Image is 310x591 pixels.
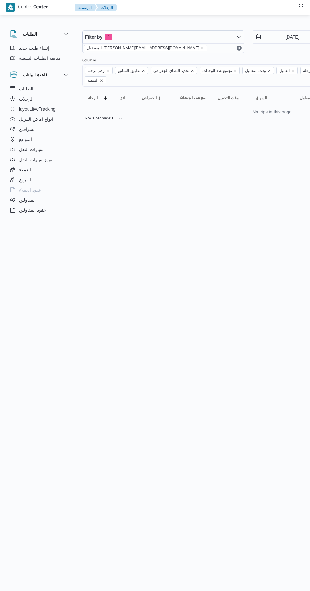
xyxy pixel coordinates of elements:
span: تحديد النطاق الجغرافى [153,67,189,74]
span: المنصه [88,77,98,84]
button: Remove العميل from selection in this group [291,69,295,73]
button: الرحلات [96,4,117,11]
span: Filter by [85,33,102,41]
button: Remove [235,44,243,52]
div: قاعدة البيانات [5,84,75,221]
button: رقم الرحلةSorted in descending order [85,93,111,103]
span: المسؤول: mohamed.zaki@illa.com.eg [84,45,207,51]
button: الفروع [8,175,72,185]
span: تطبيق السائق [120,95,130,101]
img: X8yXhbKr1z7QwAAAABJRU5ErkJggg== [6,3,15,12]
button: الرحلات [8,94,72,104]
button: عقود العملاء [8,185,72,195]
button: Remove رقم الرحلة from selection in this group [106,69,110,73]
button: Remove المنصه from selection in this group [100,78,103,82]
button: قاعدة البيانات [10,71,70,79]
span: العميل [276,67,298,74]
button: remove selected entity [201,46,204,50]
button: تطبيق السائق [117,93,133,103]
button: اجهزة التليفون [8,215,72,225]
button: عقود المقاولين [8,205,72,215]
span: عقود المقاولين [19,206,46,214]
span: تطبيق السائق [115,67,148,74]
span: انواع سيارات النقل [19,156,53,163]
svg: Sorted in descending order [103,95,108,101]
span: رقم الرحلة; Sorted in descending order [88,95,102,101]
span: تجميع عدد الوحدات [180,95,206,101]
span: اجهزة التليفون [19,216,45,224]
button: Remove تطبيق السائق from selection in this group [141,69,145,73]
span: رقم الرحلة [85,67,113,74]
button: الطلبات [8,84,72,94]
span: رقم الرحلة [88,67,105,74]
button: layout.liveTracking [8,104,72,114]
button: العملاء [8,165,72,175]
span: متابعة الطلبات النشطة [19,54,60,62]
span: تطبيق السائق [118,67,140,74]
span: عقود العملاء [19,186,41,194]
span: المنصه [85,76,106,83]
button: Remove تحديد النطاق الجغرافى from selection in this group [190,69,194,73]
h3: الطلبات [23,30,37,38]
span: تحديد النطاق الجغرافى [151,67,197,74]
button: انواع اماكن التنزيل [8,114,72,124]
button: تحديد النطاق الجغرافى [139,93,171,103]
button: المواقع [8,134,72,144]
span: Rows per page : 10 [85,114,115,122]
span: سيارات النقل [19,146,44,153]
span: الرحلات [19,95,34,103]
h3: قاعدة البيانات [23,71,47,79]
span: السواق [256,95,267,101]
button: Filter by1 active filters [83,31,244,43]
label: Columns [82,58,96,63]
span: العميل [279,67,290,74]
button: إنشاء طلب جديد [8,43,72,53]
span: المسؤول: [PERSON_NAME][EMAIL_ADDRESS][DOMAIN_NAME] [87,45,199,51]
span: تجميع عدد الوحدات [200,67,240,74]
span: 1 active filters [105,34,112,40]
button: سيارات النقل [8,144,72,155]
span: انواع اماكن التنزيل [19,115,53,123]
span: تحديد النطاق الجغرافى [142,95,168,101]
b: Center [33,5,48,10]
button: وقت التحميل [215,93,247,103]
span: إنشاء طلب جديد [19,44,49,52]
div: الطلبات [5,43,75,66]
button: Remove وقت التحميل from selection in this group [267,69,271,73]
span: وقت التحميل [242,67,274,74]
span: السواقين [19,125,36,133]
button: السواق [253,93,291,103]
span: وقت التحميل [218,95,239,101]
span: الطلبات [19,85,33,93]
button: الطلبات [10,30,70,38]
button: المقاولين [8,195,72,205]
button: متابعة الطلبات النشطة [8,53,72,63]
span: المواقع [19,136,32,143]
span: وقت التحميل [245,67,266,74]
button: الرئيسيه [75,4,97,11]
button: Remove تجميع عدد الوحدات from selection in this group [233,69,237,73]
span: الفروع [19,176,31,184]
button: انواع سيارات النقل [8,155,72,165]
span: layout.liveTracking [19,105,55,113]
button: السواقين [8,124,72,134]
span: تجميع عدد الوحدات [202,67,232,74]
span: العملاء [19,166,31,174]
span: المقاولين [19,196,36,204]
button: Rows per page:10 [82,114,126,122]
